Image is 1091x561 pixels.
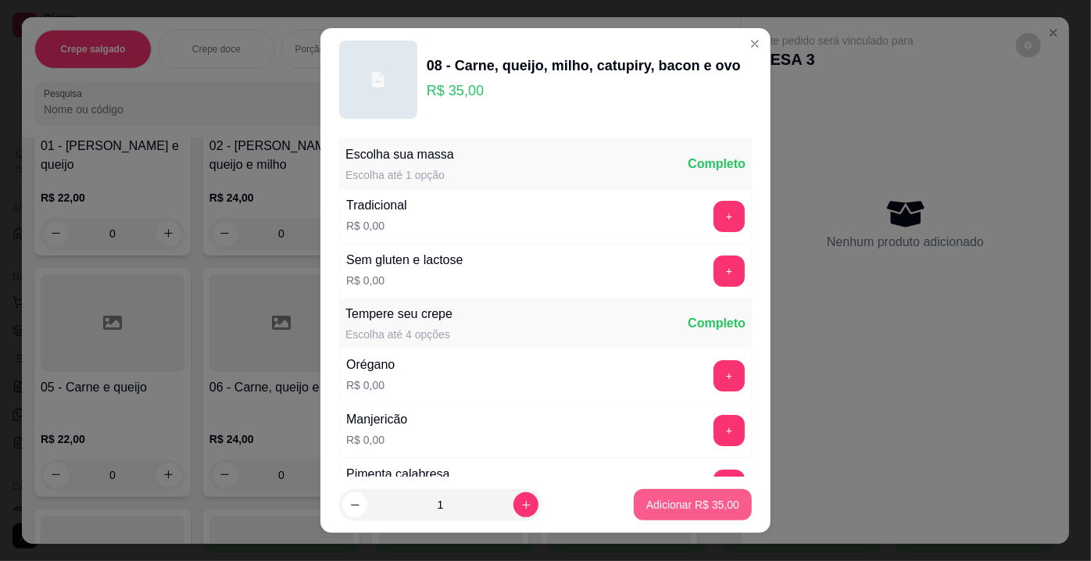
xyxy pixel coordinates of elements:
div: Completo [688,314,746,333]
div: Manjericão [346,410,407,429]
div: Escolha sua massa [345,145,454,164]
button: add [714,255,745,287]
button: add [714,415,745,446]
p: R$ 0,00 [346,432,407,448]
button: add [714,470,745,501]
button: add [714,201,745,232]
div: Pimenta calabresa [346,465,450,484]
button: add [714,360,745,391]
p: R$ 0,00 [346,377,395,393]
p: Adicionar R$ 35,00 [646,497,739,513]
button: Close [742,31,767,56]
p: R$ 0,00 [346,218,407,234]
p: R$ 0,00 [346,273,463,288]
div: Sem gluten e lactose [346,251,463,270]
p: R$ 35,00 [427,80,741,102]
button: increase-product-quantity [513,492,538,517]
div: Completo [688,155,746,173]
div: 08 - Carne, queijo, milho, catupiry, bacon e ovo [427,55,741,77]
div: Tempere seu crepe [345,305,452,323]
button: Adicionar R$ 35,00 [634,489,752,520]
div: Escolha até 4 opções [345,327,452,342]
div: Escolha até 1 opção [345,167,454,183]
div: Tradicional [346,196,407,215]
div: Orégano [346,356,395,374]
button: decrease-product-quantity [342,492,367,517]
